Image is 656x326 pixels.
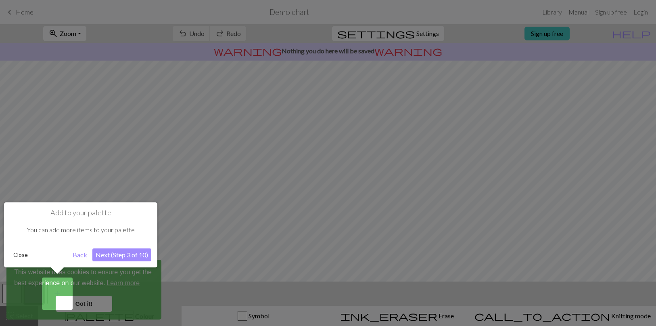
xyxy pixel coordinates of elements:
h1: Add to your palette [10,208,151,217]
button: Close [10,249,31,261]
div: Add to your palette [4,202,157,267]
div: You can add more items to your palette [10,217,151,242]
button: Next (Step 3 of 10) [92,248,151,261]
button: Back [69,248,90,261]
